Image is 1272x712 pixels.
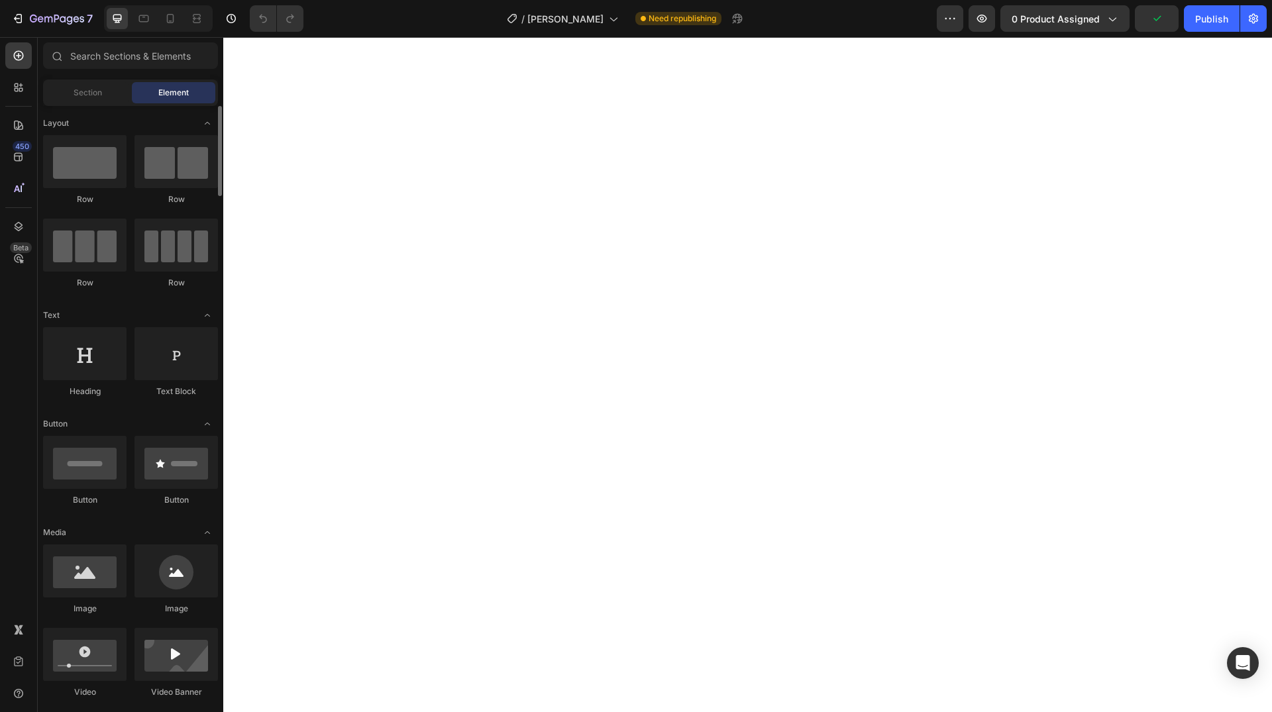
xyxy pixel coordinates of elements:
[43,385,127,397] div: Heading
[43,117,69,129] span: Layout
[43,527,66,538] span: Media
[1195,12,1228,26] div: Publish
[521,12,525,26] span: /
[74,87,102,99] span: Section
[197,113,218,134] span: Toggle open
[250,5,303,32] div: Undo/Redo
[197,522,218,543] span: Toggle open
[5,5,99,32] button: 7
[527,12,604,26] span: [PERSON_NAME]
[43,309,60,321] span: Text
[223,37,1272,712] iframe: Design area
[10,242,32,253] div: Beta
[43,193,127,205] div: Row
[1012,12,1100,26] span: 0 product assigned
[134,494,218,506] div: Button
[43,494,127,506] div: Button
[134,603,218,615] div: Image
[134,686,218,698] div: Video Banner
[197,305,218,326] span: Toggle open
[43,418,68,430] span: Button
[13,141,32,152] div: 450
[43,277,127,289] div: Row
[1000,5,1130,32] button: 0 product assigned
[134,385,218,397] div: Text Block
[134,193,218,205] div: Row
[43,42,218,69] input: Search Sections & Elements
[649,13,716,25] span: Need republishing
[43,686,127,698] div: Video
[134,277,218,289] div: Row
[43,603,127,615] div: Image
[197,413,218,434] span: Toggle open
[1227,647,1259,679] div: Open Intercom Messenger
[158,87,189,99] span: Element
[87,11,93,26] p: 7
[1184,5,1240,32] button: Publish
